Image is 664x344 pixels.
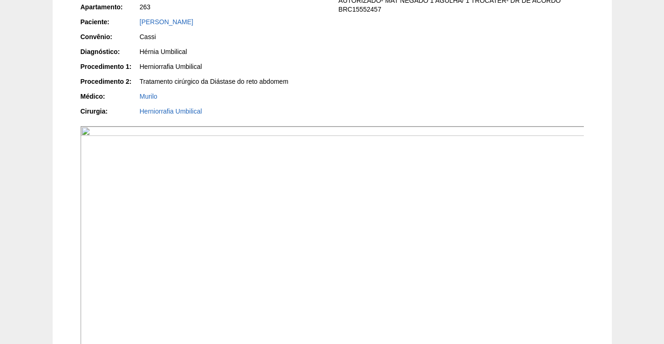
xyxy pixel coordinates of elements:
[140,93,157,100] a: Murilo
[81,47,139,56] div: Diagnóstico:
[140,47,326,56] div: Hérnia Umbilical
[81,2,139,12] div: Apartamento:
[81,32,139,41] div: Convênio:
[140,77,326,86] div: Tratamento cirúrgico da Diástase do reto abdomem
[140,62,326,71] div: Herniorrafia Umbilical
[81,107,139,116] div: Cirurgia:
[140,2,326,12] div: 263
[81,17,139,27] div: Paciente:
[81,62,139,71] div: Procedimento 1:
[81,77,139,86] div: Procedimento 2:
[140,18,193,26] a: [PERSON_NAME]
[81,92,139,101] div: Médico:
[140,32,326,41] div: Cassi
[140,108,202,115] a: Herniorrafia Umbilical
